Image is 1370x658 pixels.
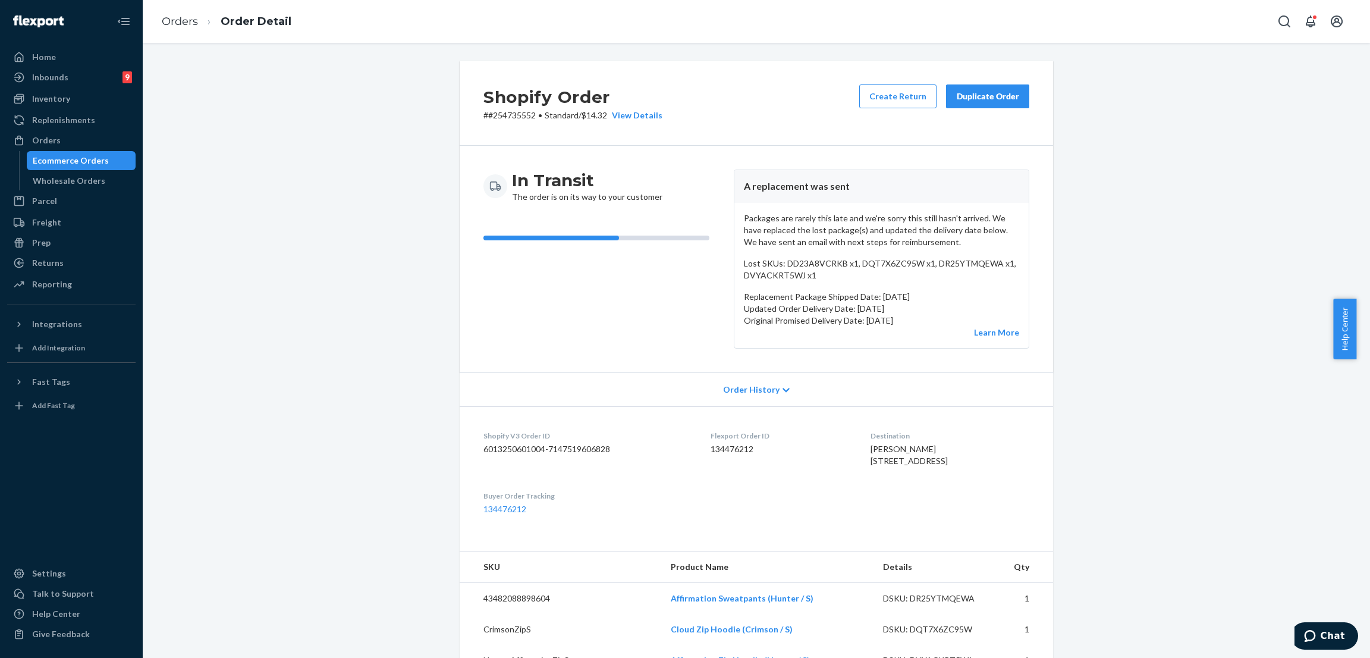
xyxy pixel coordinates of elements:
[1294,622,1358,652] iframe: Opens a widget where you can chat to one of our agents
[1004,583,1053,615] td: 1
[32,114,95,126] div: Replenishments
[483,491,692,501] dt: Buyer Order Tracking
[671,624,793,634] a: Cloud Zip Hoodie (Crimson / S)
[871,431,1029,441] dt: Destination
[512,170,662,203] div: The order is on its way to your customer
[7,275,136,294] a: Reporting
[7,253,136,272] a: Returns
[32,568,66,579] div: Settings
[32,237,51,249] div: Prep
[32,93,70,105] div: Inventory
[956,90,1019,102] div: Duplicate Order
[744,291,1019,303] p: Replacement Package Shipped Date: [DATE]
[1325,10,1349,33] button: Open account menu
[7,192,136,211] a: Parcel
[483,443,692,455] dd: 6013250601004-7147519606828
[7,233,136,252] a: Prep
[538,110,542,120] span: •
[32,217,61,228] div: Freight
[32,588,94,600] div: Talk to Support
[883,623,995,635] div: DSKU: DQT7X6ZC95W
[32,51,56,63] div: Home
[711,443,851,455] dd: 134476212
[7,213,136,232] a: Freight
[1004,552,1053,583] th: Qty
[946,84,1029,108] button: Duplicate Order
[545,110,579,120] span: Standard
[32,400,75,411] div: Add Fast Tag
[7,68,136,87] a: Inbounds9
[221,15,291,28] a: Order Detail
[7,48,136,67] a: Home
[7,339,136,358] a: Add Integration
[32,257,64,269] div: Returns
[1299,10,1322,33] button: Open notifications
[7,564,136,583] a: Settings
[162,15,198,28] a: Orders
[32,134,61,146] div: Orders
[7,315,136,334] button: Integrations
[483,431,692,441] dt: Shopify V3 Order ID
[483,109,662,121] p: # #254735552 / $14.32
[152,4,301,39] ol: breadcrumbs
[7,372,136,391] button: Fast Tags
[460,583,661,615] td: 43482088898604
[974,327,1019,337] a: Learn More
[744,315,1019,327] p: Original Promised Delivery Date: [DATE]
[744,303,1019,315] p: Updated Order Delivery Date: [DATE]
[32,608,80,620] div: Help Center
[7,604,136,623] a: Help Center
[460,552,661,583] th: SKU
[32,71,68,83] div: Inbounds
[871,444,948,466] span: [PERSON_NAME] [STREET_ADDRESS]
[661,552,873,583] th: Product Name
[7,111,136,130] a: Replenishments
[873,552,1004,583] th: Details
[607,109,662,121] button: View Details
[32,195,57,207] div: Parcel
[723,384,780,396] span: Order History
[112,10,136,33] button: Close Navigation
[7,131,136,150] a: Orders
[734,170,1029,203] header: A replacement was sent
[32,343,85,353] div: Add Integration
[27,151,136,170] a: Ecommerce Orders
[27,171,136,190] a: Wholesale Orders
[33,155,109,167] div: Ecommerce Orders
[883,593,995,604] div: DSKU: DR25YTMQEWA
[1004,614,1053,645] td: 1
[859,84,937,108] button: Create Return
[483,84,662,109] h2: Shopify Order
[671,593,813,603] a: Affirmation Sweatpants (Hunter / S)
[33,175,105,187] div: Wholesale Orders
[13,15,64,27] img: Flexport logo
[32,318,82,330] div: Integrations
[1272,10,1296,33] button: Open Search Box
[512,170,662,191] h3: In Transit
[744,212,1019,248] p: Packages are rarely this late and we're sorry this still hasn't arrived. We have replaced the los...
[122,71,132,83] div: 9
[460,614,661,645] td: CrimsonZipS
[7,396,136,415] a: Add Fast Tag
[7,89,136,108] a: Inventory
[711,431,851,441] dt: Flexport Order ID
[7,625,136,644] button: Give Feedback
[32,628,90,640] div: Give Feedback
[744,258,1019,281] p: Lost SKUs: DD23A8VCRKB x1, DQT7X6ZC95W x1, DR25YTMQEWA x1, DVYACKRT5WJ x1
[32,278,72,290] div: Reporting
[7,584,136,603] button: Talk to Support
[483,504,526,514] a: 134476212
[1333,299,1356,359] button: Help Center
[32,376,70,388] div: Fast Tags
